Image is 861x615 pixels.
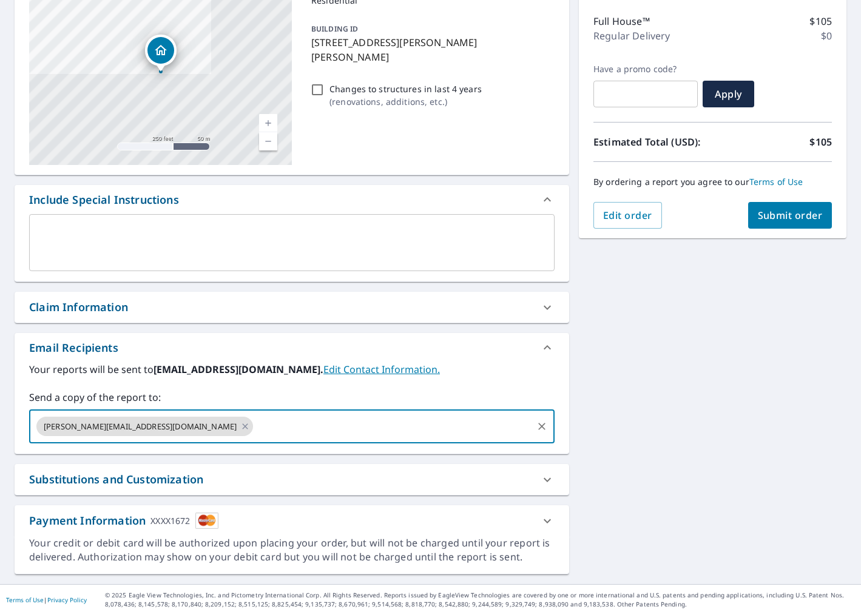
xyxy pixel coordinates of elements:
[36,421,244,432] span: [PERSON_NAME][EMAIL_ADDRESS][DOMAIN_NAME]
[195,512,218,529] img: cardImage
[749,176,803,187] a: Terms of Use
[259,114,277,132] a: Current Level 17, Zoom In
[36,417,253,436] div: [PERSON_NAME][EMAIL_ADDRESS][DOMAIN_NAME]
[29,390,555,405] label: Send a copy of the report to:
[29,362,555,377] label: Your reports will be sent to
[323,363,440,376] a: EditContactInfo
[593,14,650,29] p: Full House™
[758,209,823,222] span: Submit order
[703,81,754,107] button: Apply
[150,512,190,529] div: XXXX1672
[29,299,128,315] div: Claim Information
[47,596,87,604] a: Privacy Policy
[593,176,832,187] p: By ordering a report you agree to our
[809,135,832,149] p: $105
[6,596,87,603] p: |
[154,363,323,376] b: [EMAIL_ADDRESS][DOMAIN_NAME].
[311,24,358,34] p: BUILDING ID
[15,185,569,214] div: Include Special Instructions
[29,340,118,356] div: Email Recipients
[329,95,482,108] p: ( renovations, additions, etc. )
[603,209,652,222] span: Edit order
[145,35,177,72] div: Dropped pin, building 1, Residential property, 355 Bates Ave Saint Paul, MN 55106
[593,64,698,75] label: Have a promo code?
[29,536,555,564] div: Your credit or debit card will be authorized upon placing your order, but will not be charged unt...
[15,505,569,536] div: Payment InformationXXXX1672cardImage
[29,192,179,208] div: Include Special Instructions
[329,82,482,95] p: Changes to structures in last 4 years
[105,591,855,609] p: © 2025 Eagle View Technologies, Inc. and Pictometry International Corp. All Rights Reserved. Repo...
[15,464,569,495] div: Substitutions and Customization
[29,512,218,529] div: Payment Information
[809,14,832,29] p: $105
[712,87,745,101] span: Apply
[821,29,832,43] p: $0
[15,292,569,323] div: Claim Information
[533,418,550,435] button: Clear
[311,35,550,64] p: [STREET_ADDRESS][PERSON_NAME][PERSON_NAME]
[6,596,44,604] a: Terms of Use
[748,202,832,229] button: Submit order
[593,135,713,149] p: Estimated Total (USD):
[29,471,203,488] div: Substitutions and Customization
[593,29,670,43] p: Regular Delivery
[15,333,569,362] div: Email Recipients
[593,202,662,229] button: Edit order
[259,132,277,150] a: Current Level 17, Zoom Out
